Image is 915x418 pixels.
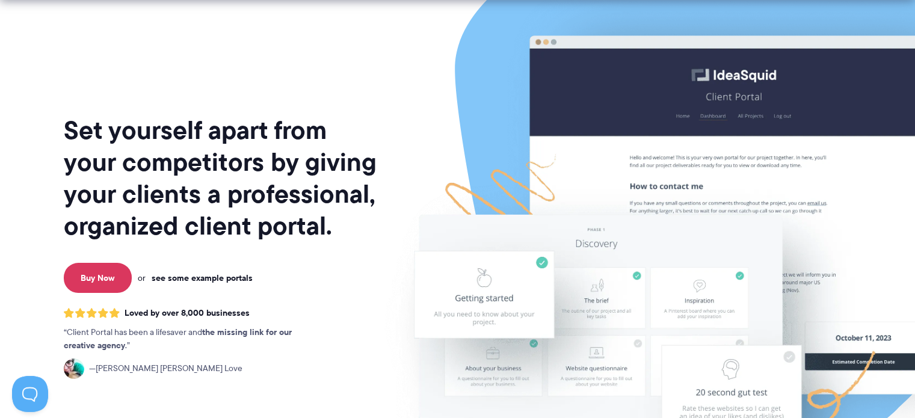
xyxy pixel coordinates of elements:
[138,272,146,283] span: or
[12,376,48,412] iframe: Toggle Customer Support
[152,272,253,283] a: see some example portals
[64,325,292,352] strong: the missing link for our creative agency
[64,326,316,352] p: Client Portal has been a lifesaver and .
[64,114,379,242] h1: Set yourself apart from your competitors by giving your clients a professional, organized client ...
[89,362,242,375] span: [PERSON_NAME] [PERSON_NAME] Love
[64,263,132,293] a: Buy Now
[125,308,250,318] span: Loved by over 8,000 businesses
